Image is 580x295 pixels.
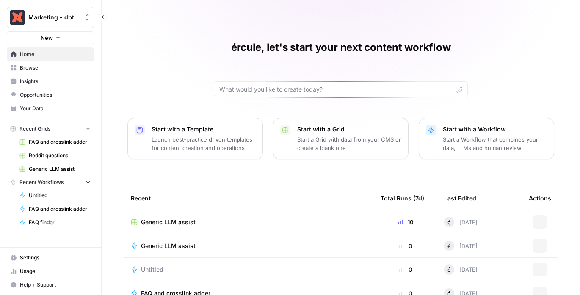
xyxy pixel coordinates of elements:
button: Start with a WorkflowStart a Workflow that combines your data, LLMs and human review [419,118,554,159]
a: Your Data [7,102,94,115]
span: Help + Support [20,281,91,289]
span: Your Data [20,105,91,112]
a: FAQ finder [16,216,94,229]
a: Generic LLM assist [131,242,367,250]
button: Start with a GridStart a Grid with data from your CMS or create a blank one [273,118,409,159]
span: é [447,242,451,250]
span: Marketing - dbt Labs [28,13,80,22]
span: Generic LLM assist [29,165,91,173]
span: Untitled [141,265,163,274]
div: [DATE] [444,241,478,251]
span: Generic LLM assist [141,242,196,250]
button: Recent Workflows [7,176,94,189]
div: Actions [529,186,551,210]
input: What would you like to create today? [219,85,452,94]
a: Untitled [131,265,367,274]
span: Usage [20,267,91,275]
a: Insights [7,75,94,88]
span: Generic LLM assist [141,218,196,226]
a: Generic LLM assist [131,218,367,226]
div: 10 [381,218,431,226]
a: Reddit questions [16,149,94,162]
button: New [7,31,94,44]
button: Workspace: Marketing - dbt Labs [7,7,94,28]
a: Opportunities [7,88,94,102]
p: Start with a Workflow [443,125,547,134]
span: Untitled [29,192,91,199]
span: Recent Workflows [19,178,64,186]
a: Settings [7,251,94,264]
div: Last Edited [444,186,476,210]
div: Recent [131,186,367,210]
h1: ércule, let's start your next content workflow [231,41,451,54]
a: Untitled [16,189,94,202]
button: Recent Grids [7,122,94,135]
div: Total Runs (7d) [381,186,424,210]
a: Generic LLM assist [16,162,94,176]
p: Start a Grid with data from your CMS or create a blank one [297,135,401,152]
a: FAQ and crosslink adder [16,202,94,216]
span: New [41,33,53,42]
button: Start with a TemplateLaunch best-practice driven templates for content creation and operations [127,118,263,159]
span: é [447,265,451,274]
p: Launch best-practice driven templates for content creation and operations [152,135,256,152]
span: Opportunities [20,91,91,99]
p: Start a Workflow that combines your data, LLMs and human review [443,135,547,152]
a: FAQ and crosslink adder [16,135,94,149]
p: Start with a Template [152,125,256,134]
a: Home [7,47,94,61]
span: Reddit questions [29,152,91,159]
button: Help + Support [7,278,94,292]
span: Settings [20,254,91,262]
p: Start with a Grid [297,125,401,134]
a: Usage [7,264,94,278]
div: 0 [381,265,431,274]
div: [DATE] [444,264,478,275]
span: FAQ and crosslink adder [29,138,91,146]
div: 0 [381,242,431,250]
span: é [447,218,451,226]
img: Marketing - dbt Labs Logo [10,10,25,25]
div: [DATE] [444,217,478,227]
span: Insights [20,78,91,85]
span: FAQ and crosslink adder [29,205,91,213]
span: Recent Grids [19,125,50,133]
a: Browse [7,61,94,75]
span: Home [20,50,91,58]
span: Browse [20,64,91,72]
span: FAQ finder [29,219,91,226]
